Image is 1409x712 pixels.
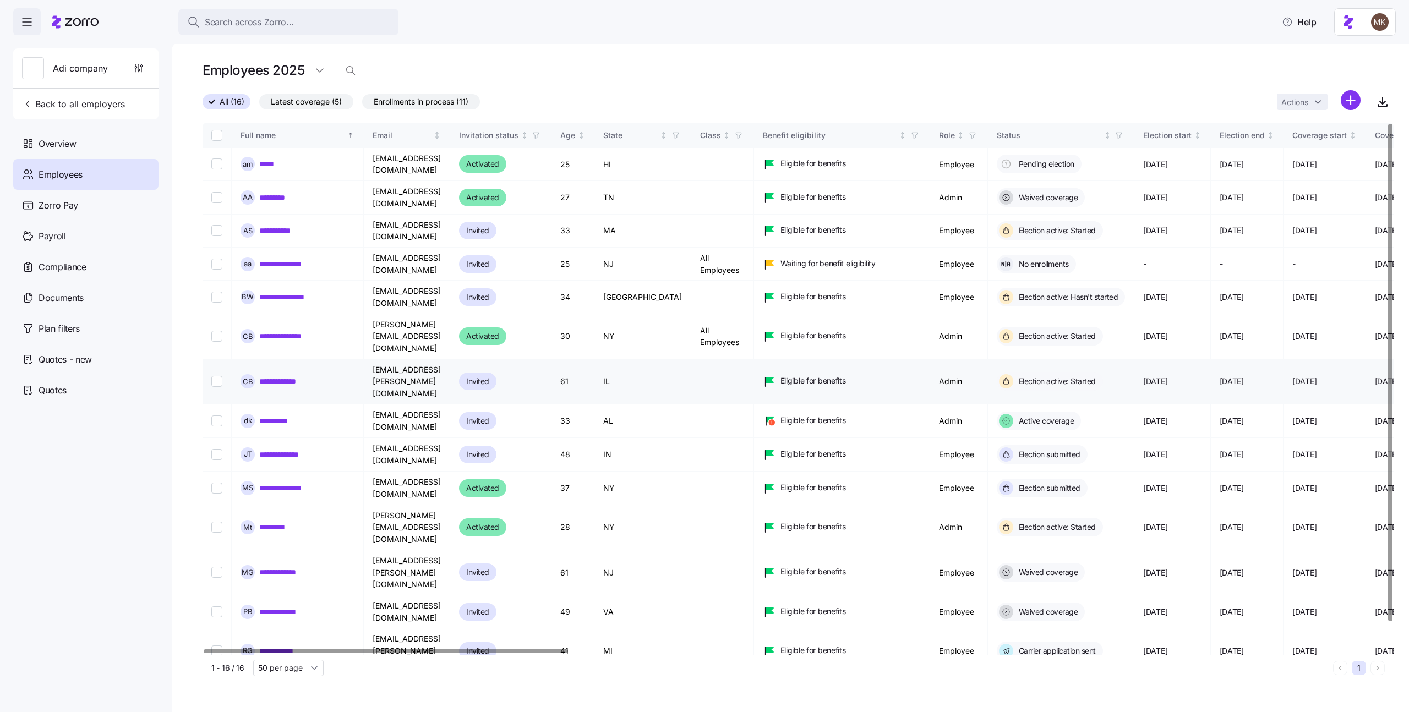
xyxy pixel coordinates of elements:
[1143,259,1146,270] span: -
[1220,376,1244,387] span: [DATE]
[364,359,450,404] td: [EMAIL_ADDRESS][PERSON_NAME][DOMAIN_NAME]
[1143,292,1167,303] span: [DATE]
[1220,567,1244,578] span: [DATE]
[930,550,988,595] td: Employee
[466,224,489,237] span: Invited
[603,129,658,141] div: State
[13,221,159,251] a: Payroll
[1349,132,1357,139] div: Not sorted
[39,384,67,397] span: Quotes
[691,314,754,359] td: All Employees
[364,404,450,438] td: [EMAIL_ADDRESS][DOMAIN_NAME]
[551,404,594,438] td: 33
[594,314,691,359] td: NY
[364,628,450,673] td: [EMAIL_ADDRESS][PERSON_NAME][DOMAIN_NAME]
[1292,292,1317,303] span: [DATE]
[930,215,988,248] td: Employee
[1352,661,1366,675] button: 1
[1220,159,1244,170] span: [DATE]
[1220,449,1244,460] span: [DATE]
[1292,331,1317,342] span: [DATE]
[364,281,450,314] td: [EMAIL_ADDRESS][DOMAIN_NAME]
[1220,192,1244,203] span: [DATE]
[594,550,691,595] td: NJ
[211,606,222,617] input: Select record 13
[1292,606,1317,617] span: [DATE]
[1375,159,1399,170] span: [DATE]
[594,628,691,673] td: MI
[1015,449,1080,460] span: Election submitted
[466,644,489,658] span: Invited
[13,159,159,190] a: Employees
[1370,661,1385,675] button: Next page
[930,472,988,505] td: Employee
[242,569,254,576] span: M G
[780,521,846,532] span: Eligible for benefits
[39,322,80,336] span: Plan filters
[551,359,594,404] td: 61
[13,375,159,406] a: Quotes
[1134,123,1211,148] th: Election startNot sorted
[1015,376,1096,387] span: Election active: Started
[1015,225,1096,236] span: Election active: Started
[1292,225,1317,236] span: [DATE]
[450,123,551,148] th: Invitation statusNot sorted
[232,123,364,148] th: Full nameSorted ascending
[700,129,721,141] div: Class
[594,248,691,281] td: NJ
[211,331,222,342] input: Select record 6
[1375,259,1399,270] span: [DATE]
[205,15,294,29] span: Search across Zorro...
[1292,192,1317,203] span: [DATE]
[1333,661,1347,675] button: Previous page
[1266,132,1274,139] div: Not sorted
[364,248,450,281] td: [EMAIL_ADDRESS][DOMAIN_NAME]
[780,448,846,459] span: Eligible for benefits
[211,645,222,656] input: Select record 14
[1143,159,1167,170] span: [DATE]
[1143,129,1192,141] div: Election start
[1015,259,1069,270] span: No enrollments
[930,628,988,673] td: Employee
[780,606,846,617] span: Eligible for benefits
[1375,331,1399,342] span: [DATE]
[1375,522,1399,533] span: [DATE]
[551,595,594,628] td: 49
[551,281,594,314] td: 34
[1220,606,1244,617] span: [DATE]
[244,417,252,424] span: d k
[594,148,691,181] td: HI
[373,129,432,141] div: Email
[930,123,988,148] th: RoleNot sorted
[930,314,988,359] td: Admin
[1292,376,1317,387] span: [DATE]
[211,522,222,533] input: Select record 11
[780,258,876,269] span: Waiting for benefit eligibility
[1375,415,1399,426] span: [DATE]
[1143,567,1167,578] span: [DATE]
[433,132,441,139] div: Not sorted
[243,647,253,654] span: R G
[551,148,594,181] td: 25
[1341,90,1361,110] svg: add icon
[466,521,499,534] span: Activated
[22,97,125,111] span: Back to all employers
[1143,645,1167,656] span: [DATE]
[1143,449,1167,460] span: [DATE]
[1375,567,1399,578] span: [DATE]
[780,482,846,493] span: Eligible for benefits
[1015,415,1074,426] span: Active coverage
[364,550,450,595] td: [EMAIL_ADDRESS][PERSON_NAME][DOMAIN_NAME]
[364,595,450,628] td: [EMAIL_ADDRESS][DOMAIN_NAME]
[243,378,253,385] span: C B
[723,132,730,139] div: Not sorted
[211,292,222,303] input: Select record 5
[1375,645,1399,656] span: [DATE]
[1292,645,1317,656] span: [DATE]
[691,123,754,148] th: ClassNot sorted
[211,158,222,169] input: Select record 1
[13,313,159,344] a: Plan filters
[39,353,92,366] span: Quotes - new
[930,359,988,404] td: Admin
[1143,483,1167,494] span: [DATE]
